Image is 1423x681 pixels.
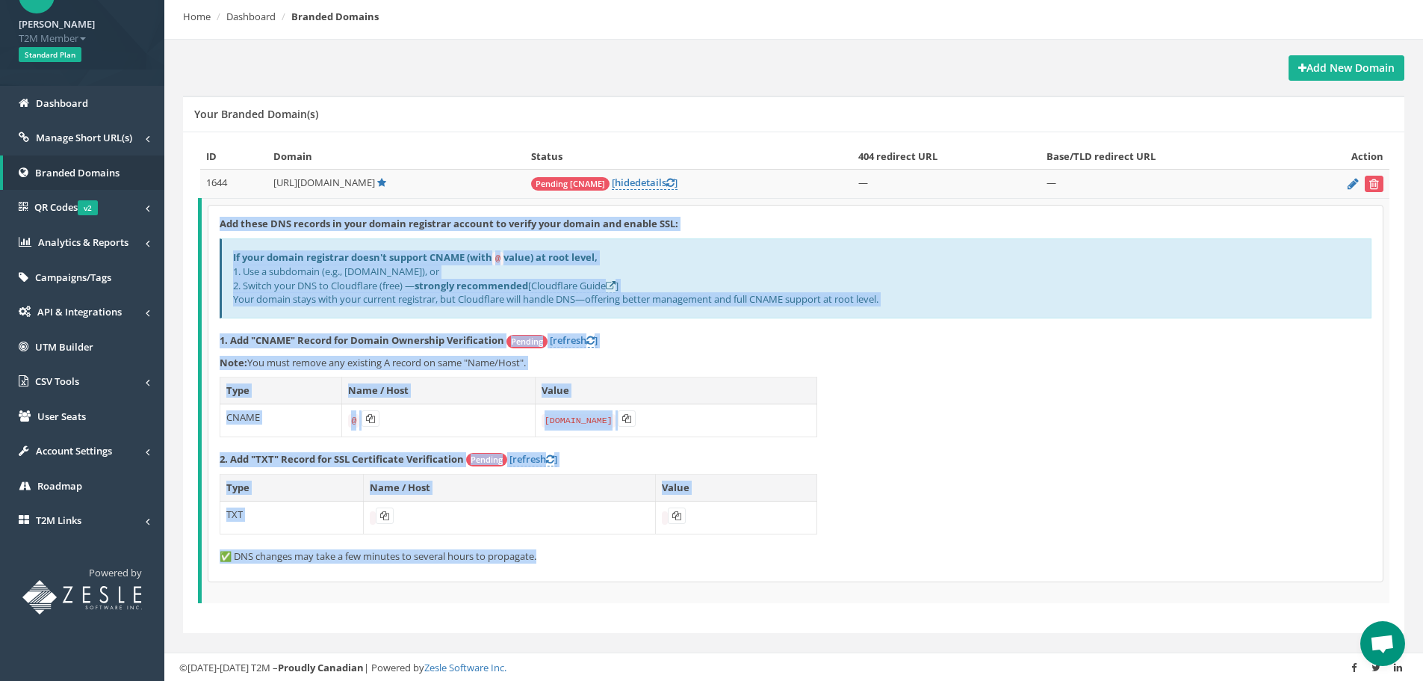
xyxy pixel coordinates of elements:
[1298,61,1395,75] strong: Add New Domain
[220,356,1371,370] p: You must remove any existing A record on same "Name/Host".
[506,335,548,348] span: Pending
[509,452,557,466] a: [refresh]
[220,333,504,347] strong: 1. Add "CNAME" Record for Domain Ownership Verification
[342,378,535,404] th: Name / Host
[220,404,342,437] td: CNAME
[37,305,122,318] span: API & Integrations
[36,96,88,110] span: Dashboard
[35,166,120,179] span: Branded Domains
[89,566,142,579] span: Powered by
[35,340,93,354] span: UTM Builder
[656,475,817,502] th: Value
[542,414,616,428] code: [DOMAIN_NAME]
[278,661,364,674] strong: Proudly Canadian
[852,144,1041,170] th: 404 redirect URL
[200,144,268,170] th: ID
[220,501,364,534] td: TXT
[220,549,1371,564] p: ✅ DNS changes may take a few minutes to several hours to propagate.
[852,170,1041,199] td: —
[226,10,276,23] a: Dashboard
[525,144,852,170] th: Status
[492,252,503,265] code: @
[19,17,95,31] strong: [PERSON_NAME]
[34,200,98,214] span: QR Codes
[37,410,86,423] span: User Seats
[291,10,379,23] strong: Branded Domains
[531,177,610,191] span: Pending [CNAME]
[220,475,364,502] th: Type
[466,453,507,466] span: Pending
[22,580,142,614] img: T2M URL Shortener powered by Zesle Software Inc.
[200,170,268,199] td: 1644
[220,238,1371,318] div: 1. Use a subdomain (e.g., [DOMAIN_NAME]), or 2. Switch your DNS to Cloudflare (free) — [ ] Your d...
[1360,621,1405,666] div: Open chat
[19,13,146,45] a: [PERSON_NAME] T2M Member
[36,131,132,144] span: Manage Short URL(s)
[267,144,525,170] th: Domain
[535,378,816,404] th: Value
[183,10,211,23] a: Home
[19,47,81,62] span: Standard Plan
[220,217,678,230] strong: Add these DNS records in your domain registrar account to verify your domain and enable SSL:
[1041,144,1291,170] th: Base/TLD redirect URL
[35,375,79,388] span: CSV Tools
[36,444,112,457] span: Account Settings
[363,475,656,502] th: Name / Host
[19,31,146,46] span: T2M Member
[38,235,128,249] span: Analytics & Reports
[37,479,82,493] span: Roadmap
[36,514,81,527] span: T2M Links
[348,414,359,428] code: @
[1041,170,1291,199] td: —
[377,176,386,189] a: Default
[194,108,318,120] h5: Your Branded Domain(s)
[35,271,111,284] span: Campaigns/Tags
[1291,144,1389,170] th: Action
[612,176,678,190] a: [hidedetails]
[1289,55,1404,81] a: Add New Domain
[424,661,506,674] a: Zesle Software Inc.
[220,356,247,369] b: Note:
[615,176,635,189] span: hide
[78,200,98,215] span: v2
[273,176,375,189] span: [URL][DOMAIN_NAME]
[179,661,1408,675] div: ©[DATE]-[DATE] T2M – | Powered by
[233,250,598,264] b: If your domain registrar doesn't support CNAME (with value) at root level,
[220,378,342,404] th: Type
[415,279,528,292] b: strongly recommended
[550,333,598,348] a: [refresh]
[531,279,616,293] a: Cloudflare Guide
[220,452,464,466] strong: 2. Add "TXT" Record for SSL Certificate Verification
